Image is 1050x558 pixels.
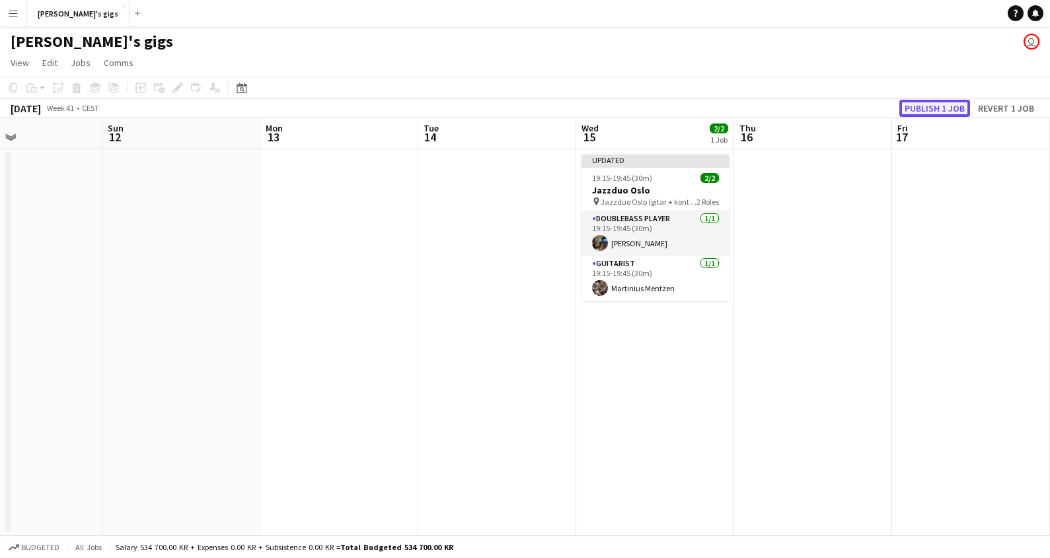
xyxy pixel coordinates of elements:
[973,100,1039,117] button: Revert 1 job
[424,122,439,134] span: Tue
[5,54,34,71] a: View
[116,542,453,552] div: Salary 534 700.00 KR + Expenses 0.00 KR + Subsistence 0.00 KR =
[601,197,696,207] span: Jazzduo Oslo (gitar + kontrabass)
[581,122,599,134] span: Wed
[737,129,756,145] span: 16
[700,173,719,183] span: 2/2
[7,540,61,555] button: Budgeted
[264,129,283,145] span: 13
[27,1,130,26] button: [PERSON_NAME]'s gigs
[11,32,173,52] h1: [PERSON_NAME]'s gigs
[897,122,908,134] span: Fri
[895,129,908,145] span: 17
[696,197,719,207] span: 2 Roles
[710,123,728,133] span: 2/2
[11,57,29,69] span: View
[82,103,99,113] div: CEST
[44,103,77,113] span: Week 41
[42,57,57,69] span: Edit
[739,122,756,134] span: Thu
[1024,34,1039,50] app-user-avatar: Hedvig Christiansen
[266,122,283,134] span: Mon
[581,256,730,301] app-card-role: Guitarist1/119:15-19:45 (30m)Martinius Mentzen
[73,542,104,552] span: All jobs
[71,57,91,69] span: Jobs
[710,135,728,145] div: 1 Job
[11,102,41,115] div: [DATE]
[65,54,96,71] a: Jobs
[581,155,730,301] app-job-card: Updated19:15-19:45 (30m)2/2Jazzduo Oslo Jazzduo Oslo (gitar + kontrabass)2 RolesDoublebass Player...
[422,129,439,145] span: 14
[581,184,730,196] h3: Jazzduo Oslo
[592,173,652,183] span: 19:15-19:45 (30m)
[581,155,730,165] div: Updated
[580,129,599,145] span: 15
[108,122,124,134] span: Sun
[899,100,970,117] button: Publish 1 job
[98,54,139,71] a: Comms
[21,543,59,552] span: Budgeted
[340,542,453,552] span: Total Budgeted 534 700.00 KR
[37,54,63,71] a: Edit
[104,57,133,69] span: Comms
[106,129,124,145] span: 12
[581,211,730,256] app-card-role: Doublebass Player1/119:15-19:45 (30m)[PERSON_NAME]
